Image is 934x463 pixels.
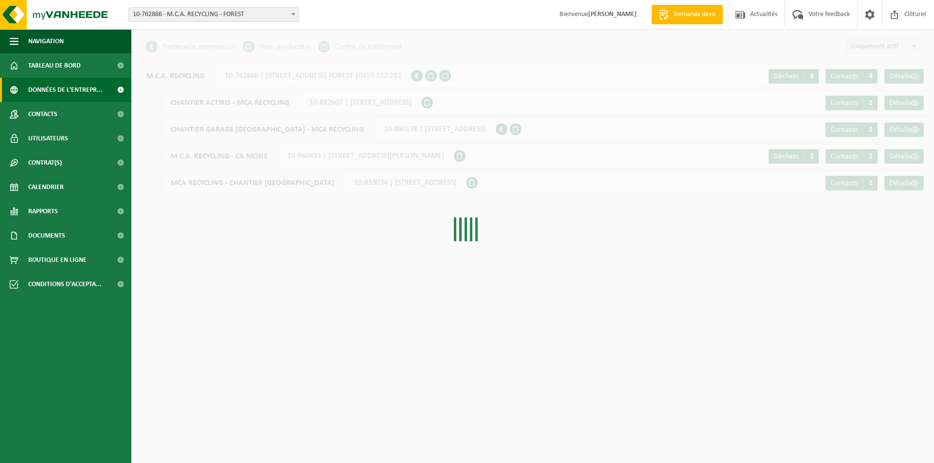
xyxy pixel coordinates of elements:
[889,153,911,160] span: Détails
[651,5,723,24] a: Demande devis
[804,149,819,164] span: 5
[28,102,57,126] span: Contacts
[28,223,65,248] span: Documents
[769,69,819,84] a: Déchets 8
[28,151,62,175] span: Contrat(s)
[889,72,911,80] span: Détails
[826,96,878,110] a: Contacts 2
[161,171,466,195] div: 10-853034 | [STREET_ADDRESS]
[830,153,858,160] span: Contacts
[863,122,878,137] span: 2
[889,126,911,134] span: Détails
[830,126,858,134] span: Contacts
[884,69,924,84] a: Détails
[161,144,278,168] span: M.C.A. RECYCLING - CA MONS
[830,99,858,107] span: Contacts
[826,69,878,84] a: Contacts 4
[773,72,799,80] span: Déchets
[129,8,298,21] span: 10-762866 - M.C.A. RECYCLING - FOREST
[28,78,103,102] span: Données de l'entrepr...
[28,175,64,199] span: Calendrier
[884,96,924,110] a: Détails
[146,39,236,54] li: Partenaire commercial
[28,29,64,53] span: Navigation
[137,64,215,87] span: M.C.A. RECYCLING
[884,149,924,164] a: Détails
[889,179,911,187] span: Détails
[28,272,102,296] span: Conditions d'accepta...
[863,96,878,110] span: 2
[161,117,496,141] div: 10-880178 | [STREET_ADDRESS]
[359,72,401,80] span: 0459.112.282
[28,126,68,151] span: Utilisateurs
[846,39,919,54] span: Uniquement actif
[826,176,878,190] a: Contacts 2
[804,69,819,84] span: 8
[830,72,858,80] span: Contacts
[826,149,878,164] a: Contacts 1
[243,39,311,54] li: Nom producteur
[863,149,878,164] span: 1
[826,122,878,137] a: Contacts 2
[28,248,87,272] span: Boutique en ligne
[318,39,402,54] li: Centre de traitement
[136,64,411,88] div: 10-762866 | [STREET_ADDRESS] FOREST |
[884,122,924,137] a: Détails
[671,10,718,19] span: Demande devis
[161,91,300,114] span: CHANTIER ACTIRIS - MCA RECYCLING
[161,118,374,141] span: CHANTIER GARAGE [GEOGRAPHIC_DATA] - MCA RECYCLING
[884,176,924,190] a: Détails
[28,199,58,223] span: Rapports
[161,144,454,168] div: 10-960493 | [STREET_ADDRESS][PERSON_NAME]
[863,69,878,84] span: 4
[847,40,919,53] span: Uniquement actif
[28,53,81,78] span: Tableau de bord
[773,153,799,160] span: Déchets
[830,179,858,187] span: Contacts
[161,171,344,194] span: MCA RECYCLING - CHANTIER [GEOGRAPHIC_DATA]
[889,99,911,107] span: Détails
[161,90,421,115] div: 10-882607 | [STREET_ADDRESS]
[863,176,878,190] span: 2
[769,149,819,164] a: Déchets 5
[128,7,299,22] span: 10-762866 - M.C.A. RECYCLING - FOREST
[588,11,637,18] strong: [PERSON_NAME]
